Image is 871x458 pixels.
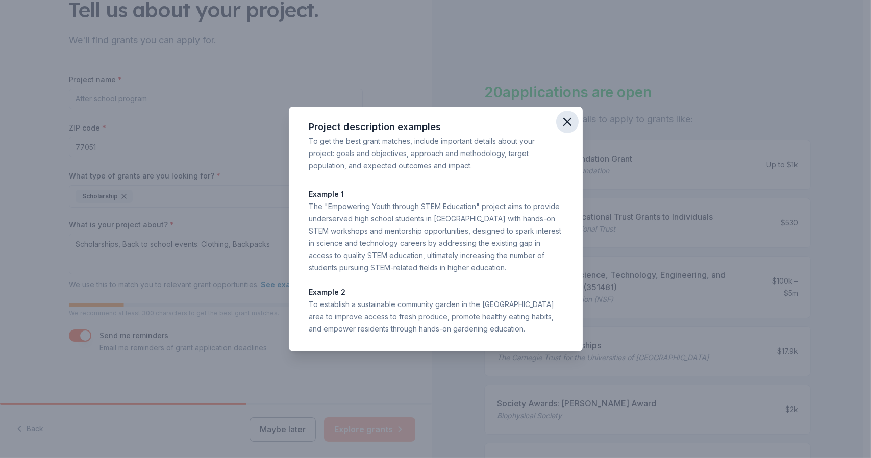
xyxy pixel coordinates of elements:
[309,200,562,274] div: The "Empowering Youth through STEM Education" project aims to provide underserved high school stu...
[309,119,562,135] div: Project description examples
[309,188,562,200] p: Example 1
[309,135,562,172] div: To get the best grant matches, include important details about your project: goals and objectives...
[309,286,562,298] p: Example 2
[309,298,562,335] div: To establish a sustainable community garden in the [GEOGRAPHIC_DATA] area to improve access to fr...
